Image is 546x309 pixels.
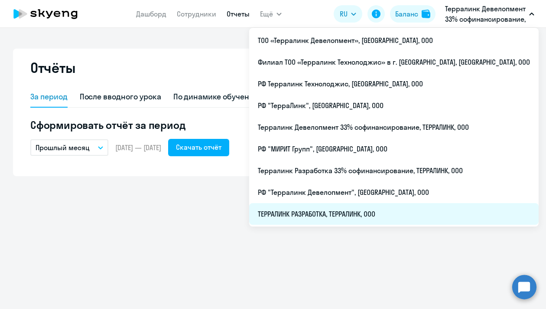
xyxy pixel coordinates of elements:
a: Отчеты [227,10,250,18]
a: Сотрудники [177,10,216,18]
button: Ещё [260,5,282,23]
span: RU [340,9,348,19]
button: Прошлый месяц [30,139,108,156]
img: balance [422,10,430,18]
ul: Ещё [249,28,539,227]
h2: Отчёты [30,59,75,76]
span: Ещё [260,9,273,19]
h5: Сформировать отчёт за период [30,118,516,132]
button: Скачать отчёт [168,139,229,156]
button: RU [334,5,362,23]
span: [DATE] — [DATE] [115,143,161,152]
div: Баланс [395,9,418,19]
button: Балансbalance [390,5,435,23]
div: После вводного урока [80,91,161,102]
p: Терралинк Девелопмент 33% софинансирование, ТЕРРАЛИНК, ООО [445,3,526,24]
p: Прошлый месяц [36,142,90,153]
div: По динамике обучения [173,91,258,102]
a: Дашборд [136,10,166,18]
div: За период [30,91,68,102]
button: Терралинк Девелопмент 33% софинансирование, ТЕРРАЛИНК, ООО [441,3,539,24]
div: Скачать отчёт [176,142,221,152]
